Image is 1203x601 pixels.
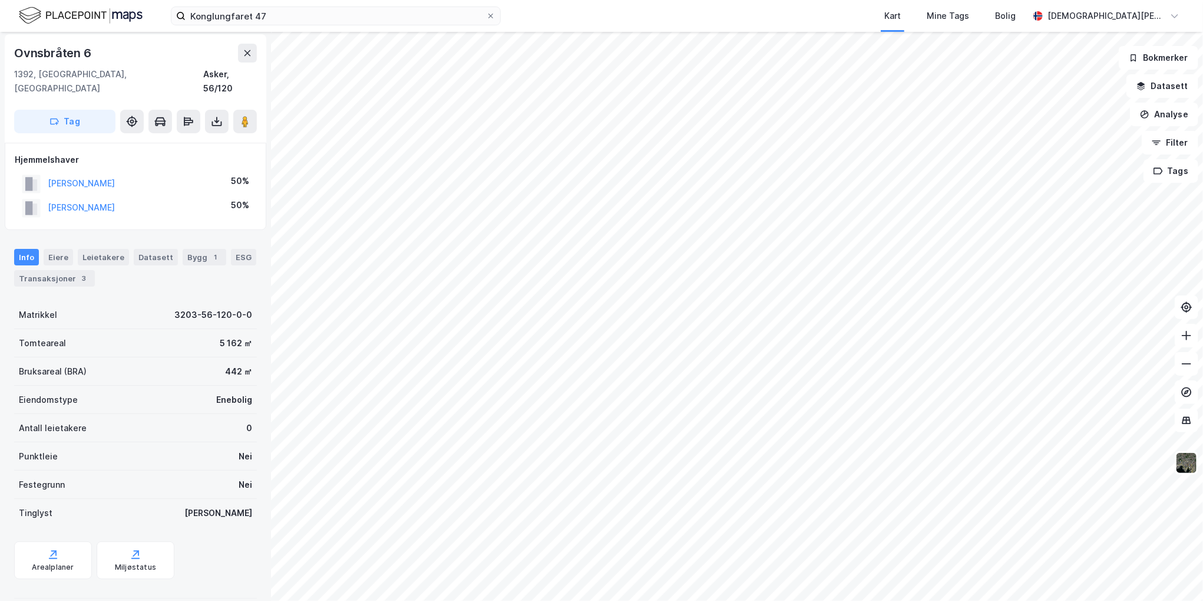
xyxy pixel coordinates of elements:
[19,506,52,520] div: Tinglyst
[1130,103,1198,126] button: Analyse
[19,364,87,379] div: Bruksareal (BRA)
[115,563,156,572] div: Miljøstatus
[186,7,486,25] input: Søk på adresse, matrikkel, gårdeiere, leietakere eller personer
[231,198,249,212] div: 50%
[203,67,257,96] div: Asker, 56/120
[19,449,58,464] div: Punktleie
[231,174,249,188] div: 50%
[14,110,115,133] button: Tag
[44,249,73,265] div: Eiere
[19,421,87,435] div: Antall leietakere
[1126,74,1198,98] button: Datasett
[19,393,78,407] div: Eiendomstype
[1143,159,1198,183] button: Tags
[14,44,94,63] div: Ovnsbråten 6
[14,67,203,96] div: 1392, [GEOGRAPHIC_DATA], [GEOGRAPHIC_DATA]
[19,478,65,492] div: Festegrunn
[19,308,57,322] div: Matrikkel
[1119,46,1198,70] button: Bokmerker
[995,9,1016,23] div: Bolig
[231,249,256,265] div: ESG
[14,249,39,265] div: Info
[15,153,256,167] div: Hjemmelshaver
[1142,131,1198,155] button: Filter
[927,9,969,23] div: Mine Tags
[225,364,252,379] div: 442 ㎡
[78,249,129,265] div: Leietakere
[239,478,252,492] div: Nei
[239,449,252,464] div: Nei
[1144,544,1203,601] iframe: Chat Widget
[884,9,901,23] div: Kart
[216,393,252,407] div: Enebolig
[1047,9,1165,23] div: [DEMOGRAPHIC_DATA][PERSON_NAME]
[134,249,178,265] div: Datasett
[1175,452,1198,474] img: 9k=
[19,336,66,350] div: Tomteareal
[183,249,226,265] div: Bygg
[210,251,222,263] div: 1
[14,270,95,287] div: Transaksjoner
[184,506,252,520] div: [PERSON_NAME]
[78,272,90,284] div: 3
[174,308,252,322] div: 3203-56-120-0-0
[19,5,143,26] img: logo.f888ab2527a4732fd821a326f86c7f29.svg
[32,563,74,572] div: Arealplaner
[220,336,252,350] div: 5 162 ㎡
[246,421,252,435] div: 0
